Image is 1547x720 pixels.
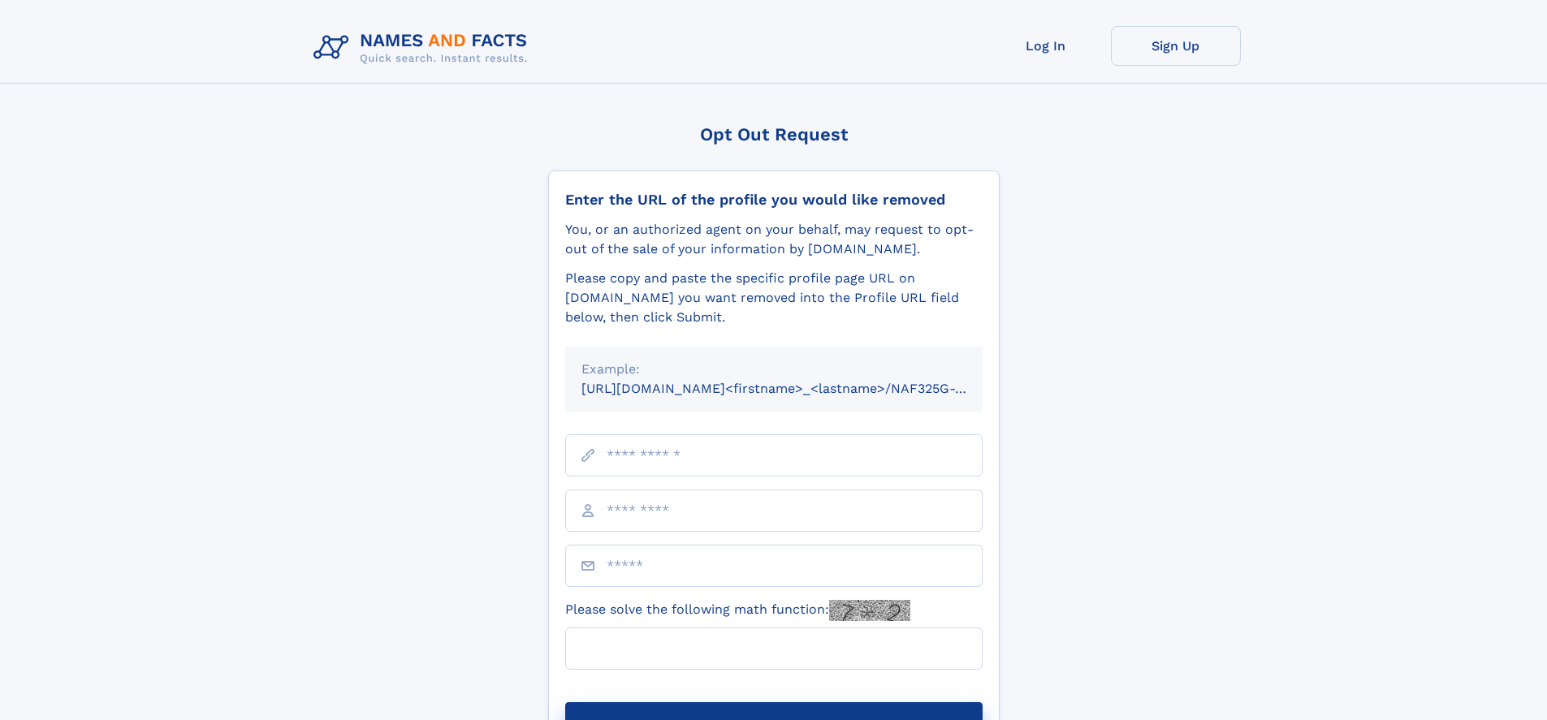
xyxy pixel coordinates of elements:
[981,26,1111,66] a: Log In
[565,220,983,259] div: You, or an authorized agent on your behalf, may request to opt-out of the sale of your informatio...
[565,191,983,209] div: Enter the URL of the profile you would like removed
[565,269,983,327] div: Please copy and paste the specific profile page URL on [DOMAIN_NAME] you want removed into the Pr...
[548,124,1000,144] div: Opt Out Request
[581,381,1013,396] small: [URL][DOMAIN_NAME]<firstname>_<lastname>/NAF325G-xxxxxxxx
[1111,26,1241,66] a: Sign Up
[565,600,910,621] label: Please solve the following math function:
[581,360,966,379] div: Example:
[307,26,541,70] img: Logo Names and Facts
